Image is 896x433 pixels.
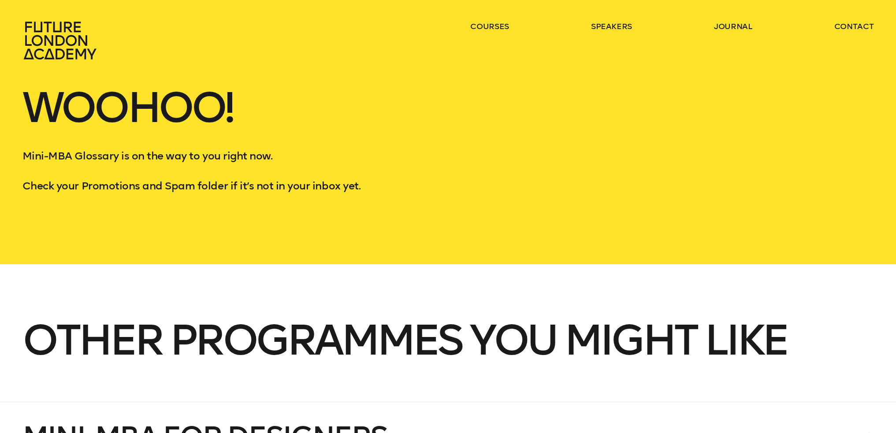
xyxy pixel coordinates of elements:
[714,21,752,32] a: journal
[22,315,787,366] span: Other programmes you might like
[470,21,509,32] a: courses
[22,178,874,194] p: Check your Promotions and Spam folder if it’s not in your inbox yet.
[22,88,874,148] h1: Woohoo!
[591,21,632,32] a: speakers
[22,148,874,164] p: Mini-MBA Glossary is on the way to you right now.
[834,21,874,32] a: contact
